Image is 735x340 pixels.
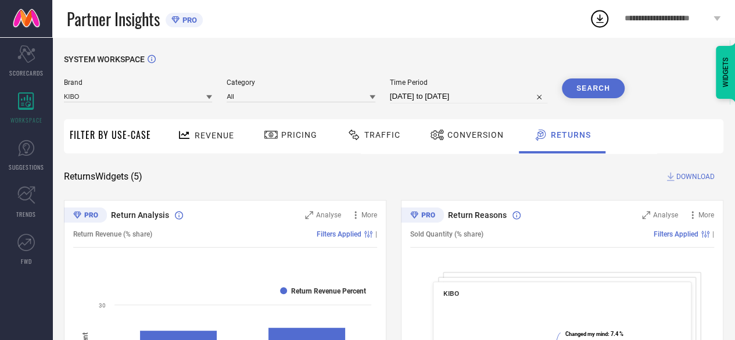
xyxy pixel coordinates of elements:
span: | [375,230,377,238]
span: More [698,211,714,219]
svg: Zoom [642,211,650,219]
div: Open download list [589,8,610,29]
svg: Zoom [305,211,313,219]
span: Filters Applied [317,230,361,238]
span: Returns [551,130,591,139]
span: Category [227,78,375,87]
span: Sold Quantity (% share) [410,230,483,238]
text: : 7.4 % [565,331,623,337]
text: Return Revenue Percent [291,287,366,295]
span: Brand [64,78,212,87]
span: KIBO [443,289,459,298]
span: SUGGESTIONS [9,163,44,171]
span: Returns Widgets ( 5 ) [64,171,142,182]
span: PRO [180,16,197,24]
span: SCORECARDS [9,69,44,77]
span: Pricing [281,130,317,139]
button: Search [562,78,625,98]
span: Time Period [390,78,547,87]
span: Filters Applied [654,230,698,238]
span: Return Analysis [111,210,169,220]
span: Partner Insights [67,7,160,31]
span: Return Revenue (% share) [73,230,152,238]
input: Select time period [390,90,547,103]
span: Filter By Use-Case [70,128,151,142]
span: Analyse [653,211,678,219]
span: FWD [21,257,32,266]
div: Premium [401,207,444,225]
span: Conversion [447,130,504,139]
span: TRENDS [16,210,36,219]
span: Traffic [364,130,400,139]
text: 30 [99,302,106,309]
span: Analyse [316,211,341,219]
span: More [361,211,377,219]
span: SYSTEM WORKSPACE [64,55,145,64]
span: Return Reasons [448,210,507,220]
span: Revenue [195,131,234,140]
span: DOWNLOAD [676,171,715,182]
span: WORKSPACE [10,116,42,124]
div: Premium [64,207,107,225]
span: | [712,230,714,238]
tspan: Changed my mind [565,331,608,337]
